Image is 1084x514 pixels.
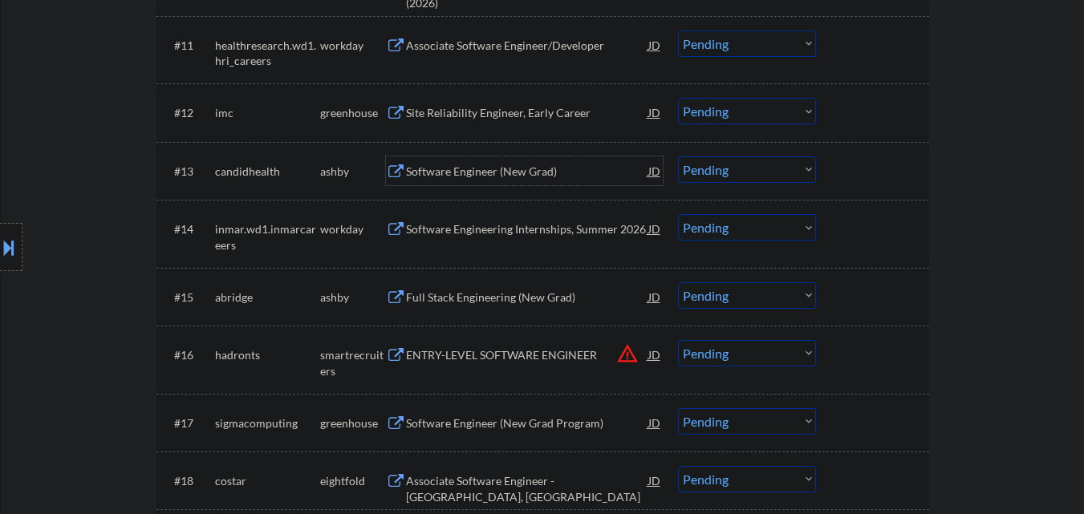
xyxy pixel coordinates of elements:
[320,473,386,489] div: eightfold
[406,164,648,180] div: Software Engineer (New Grad)
[647,466,663,495] div: JD
[406,289,648,306] div: Full Stack Engineering (New Grad)
[215,473,320,489] div: costar
[320,105,386,121] div: greenhouse
[320,164,386,180] div: ashby
[215,415,320,431] div: sigmacomputing
[406,473,648,504] div: Associate Software Engineer - [GEOGRAPHIC_DATA], [GEOGRAPHIC_DATA]
[647,30,663,59] div: JD
[406,38,648,54] div: Associate Software Engineer/Developer
[320,347,386,378] div: smartrecruiters
[647,408,663,437] div: JD
[406,347,648,363] div: ENTRY-LEVEL SOFTWARE ENGINEER
[647,340,663,369] div: JD
[647,214,663,243] div: JD
[406,105,648,121] div: Site Reliability Engineer, Early Career
[174,38,202,54] div: #11
[406,415,648,431] div: Software Engineer (New Grad Program)
[647,282,663,311] div: JD
[406,221,648,237] div: Software Engineering Internships, Summer 2026
[174,415,202,431] div: #17
[647,156,663,185] div: JD
[320,415,386,431] div: greenhouse
[647,98,663,127] div: JD
[320,289,386,306] div: ashby
[174,473,202,489] div: #18
[616,342,639,365] button: warning_amber
[320,221,386,237] div: workday
[215,38,320,69] div: healthresearch.wd1.hri_careers
[320,38,386,54] div: workday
